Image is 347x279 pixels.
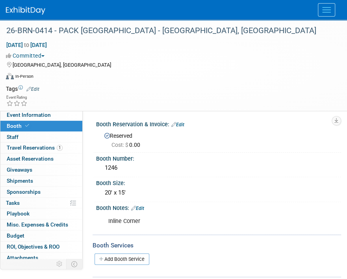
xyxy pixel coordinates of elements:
div: Event Format [6,72,337,84]
div: 20' x 15' [102,187,335,199]
span: ROI, Objectives & ROO [7,243,59,250]
span: Event Information [7,112,51,118]
a: Edit [171,122,184,127]
button: Menu [318,3,335,17]
span: Playbook [7,210,30,217]
span: Travel Reservations [7,144,63,151]
div: Reserved [102,130,335,149]
span: Misc. Expenses & Credits [7,221,68,228]
a: Sponsorships [0,187,82,197]
i: Booth reservation complete [25,124,29,128]
span: Cost: $ [111,142,129,148]
a: Edit [26,86,39,92]
td: Personalize Event Tab Strip [53,259,67,269]
img: Format-Inperson.png [6,73,14,79]
div: 1246 [102,162,335,174]
span: Sponsorships [7,189,41,195]
a: Edit [131,206,144,211]
a: Playbook [0,208,82,219]
img: ExhibitDay [6,7,45,15]
div: Inline Corner [103,213,327,229]
span: Staff [7,134,19,140]
span: Asset Reservations [7,155,54,162]
a: Staff [0,132,82,142]
span: to [23,42,30,48]
div: Booth Size: [96,177,341,187]
a: Shipments [0,176,82,186]
a: Budget [0,230,82,241]
a: Add Booth Service [95,253,149,265]
span: 1 [57,145,63,151]
td: Toggle Event Tabs [67,259,83,269]
div: Booth Number: [96,153,341,163]
td: Tags [6,85,39,93]
a: Tasks [0,198,82,208]
div: In-Person [15,73,33,79]
span: Attachments [7,255,38,261]
button: Committed [6,52,48,60]
span: Tasks [6,200,20,206]
a: ROI, Objectives & ROO [0,242,82,252]
div: Booth Reservation & Invoice: [96,118,341,129]
div: Event Rating [6,95,28,99]
span: 0.00 [111,142,143,148]
a: Giveaways [0,165,82,175]
a: Booth [0,121,82,131]
span: Giveaways [7,167,32,173]
span: [GEOGRAPHIC_DATA], [GEOGRAPHIC_DATA] [13,62,111,68]
span: Shipments [7,178,33,184]
span: Budget [7,232,24,239]
span: Booth [7,123,31,129]
div: Booth Services [93,241,341,250]
a: Travel Reservations1 [0,142,82,153]
a: Asset Reservations [0,154,82,164]
a: Attachments [0,253,82,263]
div: Booth Notes: [96,202,341,212]
span: [DATE] [DATE] [6,41,47,49]
a: Event Information [0,110,82,120]
div: 26-BRN-0414 - PACK [GEOGRAPHIC_DATA] - [GEOGRAPHIC_DATA], [GEOGRAPHIC_DATA] [4,24,331,38]
a: Misc. Expenses & Credits [0,219,82,230]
